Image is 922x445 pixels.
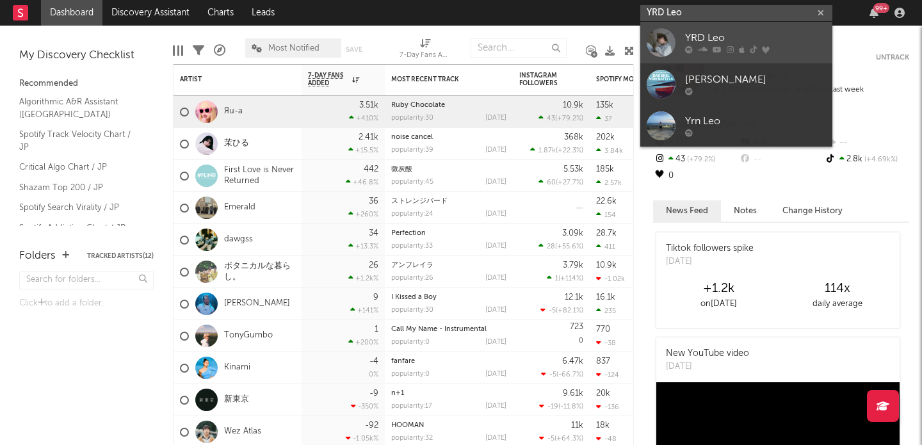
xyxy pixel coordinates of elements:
[391,435,433,442] div: popularity: 32
[562,229,583,238] div: 3.09k
[19,296,154,311] div: Click to add a folder.
[224,330,273,341] a: TonyGumbo
[562,357,583,366] div: 6.47k
[596,357,610,366] div: 837
[653,200,721,222] button: News Feed
[224,394,249,405] a: 新東京
[391,326,487,333] a: Call My Name - Instrumental
[348,338,378,346] div: +200 %
[778,281,896,296] div: 114 x
[485,403,506,410] div: [DATE]
[224,106,243,117] a: Яu-a
[659,296,778,312] div: on [DATE]
[375,325,378,334] div: 1
[596,165,614,174] div: 185k
[596,435,617,443] div: -48
[19,200,141,214] a: Spotify Search Virality / JP
[666,360,749,373] div: [DATE]
[485,147,506,154] div: [DATE]
[391,115,433,122] div: popularity: 30
[346,178,378,186] div: +46.8 %
[596,403,619,411] div: -136
[308,72,349,87] span: 7-Day Fans Added
[224,202,255,213] a: Emerald
[391,230,506,237] div: Perfection
[369,371,378,378] div: 0 %
[685,72,826,88] div: [PERSON_NAME]
[538,114,583,122] div: ( )
[485,179,506,186] div: [DATE]
[563,101,583,109] div: 10.9k
[19,95,141,121] a: Algorithmic A&R Assistant ([GEOGRAPHIC_DATA])
[596,275,625,283] div: -1.02k
[391,76,487,83] div: Most Recent Track
[391,275,433,282] div: popularity: 26
[224,138,249,149] a: 茉ひる
[653,168,738,184] div: 0
[563,165,583,174] div: 5.53k
[348,242,378,250] div: +13.3 %
[824,151,909,168] div: 2.8k
[549,371,556,378] span: -5
[824,134,909,151] div: --
[659,281,778,296] div: +1.2k
[596,76,692,83] div: Spotify Monthly Listeners
[391,358,506,365] div: fanfare
[400,32,451,69] div: 7-Day Fans Added (7-Day Fans Added)
[19,160,141,174] a: Critical Algo Chart / JP
[530,146,583,154] div: ( )
[369,357,378,366] div: -4
[173,32,183,69] div: Edit Columns
[400,48,451,63] div: 7-Day Fans Added (7-Day Fans Added)
[471,38,567,58] input: Search...
[346,46,362,53] button: Save
[570,323,583,331] div: 723
[721,200,770,222] button: Notes
[391,198,506,205] div: ストレンジバード
[348,210,378,218] div: +260 %
[349,114,378,122] div: +410 %
[596,325,610,334] div: 770
[547,179,556,186] span: 60
[369,229,378,238] div: 34
[547,403,558,410] span: -19
[653,151,738,168] div: 43
[391,243,433,250] div: popularity: 33
[350,306,378,314] div: +141 %
[391,134,433,141] a: noise cancel
[391,294,506,301] div: I Kissed a Boy
[391,102,445,109] a: Ruby Chocolate
[346,434,378,442] div: -1.05k %
[547,115,555,122] span: 43
[549,307,556,314] span: -5
[538,147,556,154] span: 1.87k
[869,8,878,18] button: 99+
[538,178,583,186] div: ( )
[391,390,506,397] div: n+1
[596,307,616,315] div: 235
[391,422,506,429] div: HOOMAN
[519,72,564,87] div: Instagram Followers
[391,422,424,429] a: HOOMAN
[596,147,623,155] div: 3.84k
[596,101,613,109] div: 135k
[547,274,583,282] div: ( )
[862,156,898,163] span: +4.69k %
[557,243,581,250] span: +55.6 %
[538,242,583,250] div: ( )
[558,179,581,186] span: +27.7 %
[560,403,581,410] span: -11.8 %
[19,127,141,154] a: Spotify Track Velocity Chart / JP
[365,421,378,430] div: -92
[666,255,754,268] div: [DATE]
[373,293,378,302] div: 9
[391,371,430,378] div: popularity: 0
[571,421,583,430] div: 11k
[539,434,583,442] div: ( )
[596,371,619,379] div: -124
[640,5,832,21] input: Search for artists
[364,165,378,174] div: 442
[563,261,583,270] div: 3.79k
[556,435,581,442] span: +64.3 %
[685,31,826,46] div: YRD Leo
